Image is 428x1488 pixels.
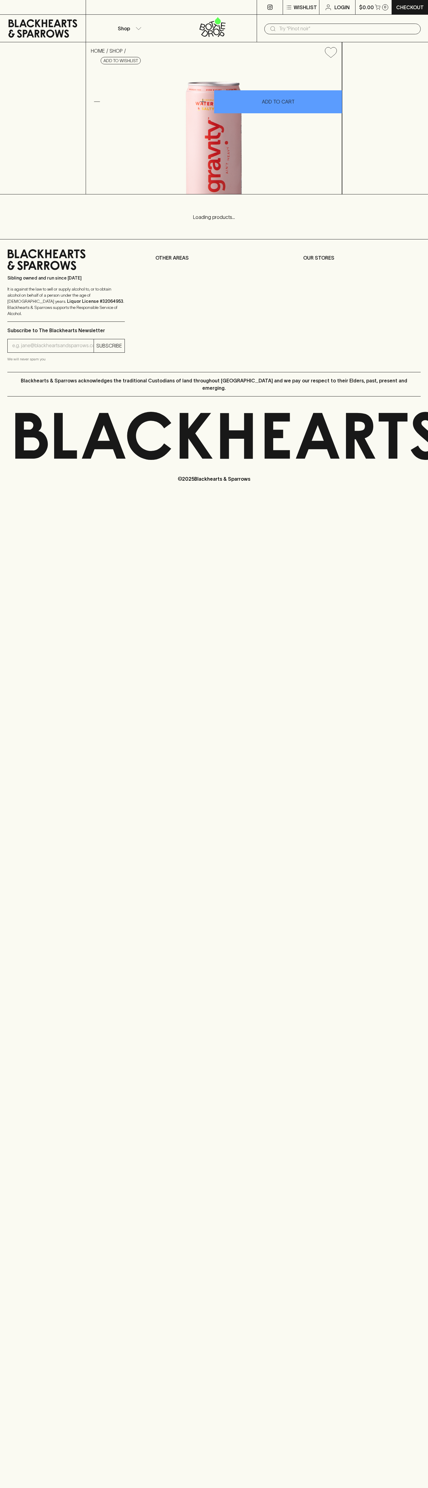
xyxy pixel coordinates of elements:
input: Try "Pinot noir" [279,24,416,34]
button: SUBSCRIBE [94,339,125,352]
p: OTHER AREAS [155,254,273,261]
p: ADD TO CART [262,98,295,105]
p: Login [334,4,350,11]
p: $0.00 [359,4,374,11]
p: Shop [118,25,130,32]
p: Sibling owned and run since [DATE] [7,275,125,281]
p: SUBSCRIBE [96,342,122,349]
p: Wishlist [294,4,317,11]
p: Subscribe to The Blackhearts Newsletter [7,327,125,334]
input: e.g. jane@blackheartsandsparrows.com.au [12,341,94,351]
button: Shop [86,15,171,42]
p: Loading products... [6,213,422,221]
img: 38358.png [86,63,342,194]
p: 0 [384,6,386,9]
a: HOME [91,48,105,54]
button: ADD TO CART [214,90,342,113]
strong: Liquor License #32064953 [67,299,123,304]
button: Add to wishlist [322,45,339,60]
p: It is against the law to sell or supply alcohol to, or to obtain alcohol on behalf of a person un... [7,286,125,317]
p: Checkout [396,4,424,11]
p: OUR STORES [303,254,421,261]
button: Add to wishlist [101,57,141,64]
a: SHOP [110,48,123,54]
p: Blackhearts & Sparrows acknowledges the traditional Custodians of land throughout [GEOGRAPHIC_DAT... [12,377,416,392]
p: ⠀ [86,4,91,11]
p: We will never spam you [7,356,125,362]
